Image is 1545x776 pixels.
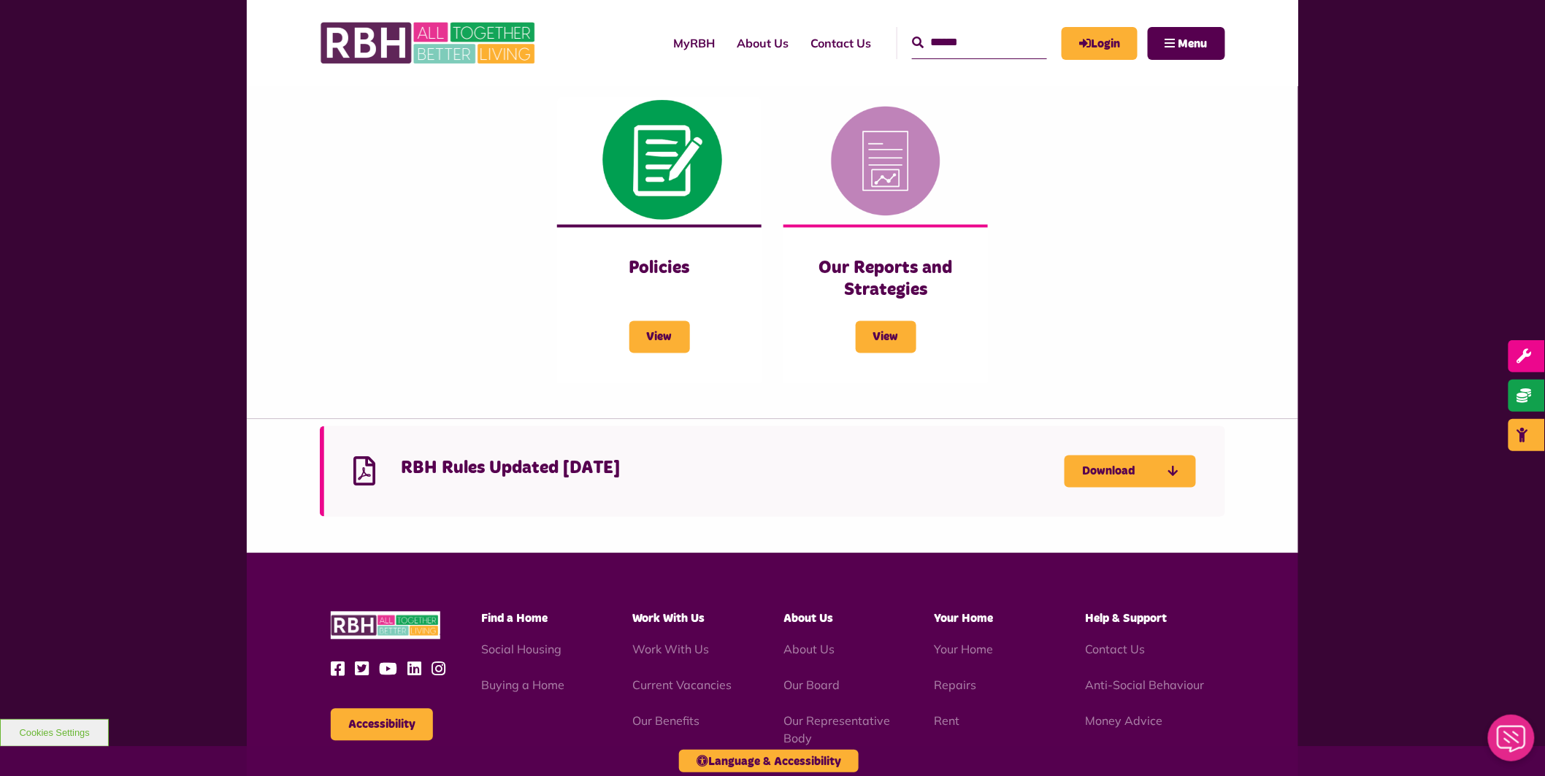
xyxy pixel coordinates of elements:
[813,257,959,302] h3: Our Reports and Strategies
[912,27,1047,58] input: Search
[482,642,562,657] a: Social Housing - open in a new tab
[935,714,960,729] a: Rent
[1062,27,1138,60] a: MyRBH
[632,613,705,625] span: Work With Us
[632,642,709,657] a: Work With Us
[783,678,840,693] a: Our Board
[331,709,433,741] button: Accessibility
[632,678,732,693] a: Current Vacancies
[935,678,977,693] a: Repairs
[726,23,800,63] a: About Us
[557,97,762,225] img: Pen Paper
[783,613,833,625] span: About Us
[632,714,699,729] a: Our Benefits
[1085,678,1204,693] a: Anti-Social Behaviour
[1178,38,1208,50] span: Menu
[783,97,988,382] a: Our Reports and Strategies View
[856,321,916,353] span: View
[1085,714,1162,729] a: Money Advice
[401,458,1065,480] h4: RBH Rules Updated [DATE]
[935,642,994,657] a: Your Home
[629,321,690,353] span: View
[586,257,732,280] h3: Policies
[679,750,859,772] button: Language & Accessibility
[482,613,548,625] span: Find a Home
[1479,710,1545,776] iframe: Netcall Web Assistant for live chat
[783,714,890,746] a: Our Representative Body
[1085,642,1145,657] a: Contact Us
[557,97,762,382] a: Policies View
[331,612,440,640] img: RBH
[320,15,539,72] img: RBH
[783,642,835,657] a: About Us
[800,23,882,63] a: Contact Us
[935,613,994,625] span: Your Home
[1148,27,1225,60] button: Navigation
[783,97,988,225] img: Reports
[662,23,726,63] a: MyRBH
[482,678,565,693] a: Buying a Home
[1085,613,1167,625] span: Help & Support
[1065,456,1196,488] a: Download RBH Rules Updated 10 November 2023 - open in a new tab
